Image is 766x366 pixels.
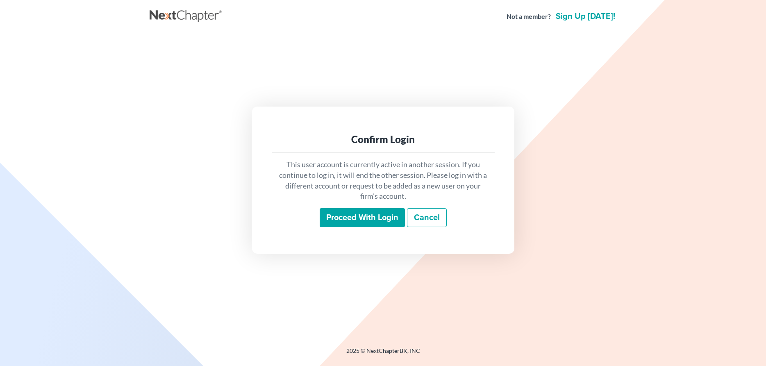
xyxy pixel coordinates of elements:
[150,347,617,361] div: 2025 © NextChapterBK, INC
[554,12,617,20] a: Sign up [DATE]!
[278,159,488,202] p: This user account is currently active in another session. If you continue to log in, it will end ...
[320,208,405,227] input: Proceed with login
[278,133,488,146] div: Confirm Login
[507,12,551,21] strong: Not a member?
[407,208,447,227] a: Cancel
